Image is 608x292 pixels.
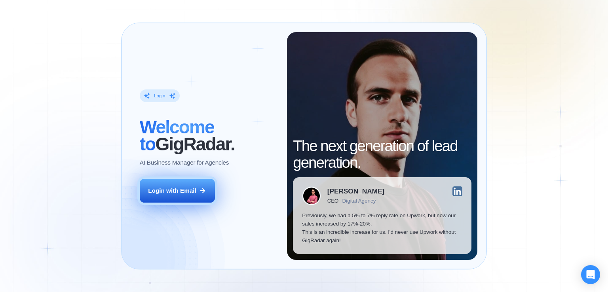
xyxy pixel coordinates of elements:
p: AI Business Manager for Agencies [140,158,229,167]
p: Previously, we had a 5% to 7% reply rate on Upwork, but now our sales increased by 17%-20%. This ... [302,211,462,245]
div: Digital Agency [342,198,376,204]
div: Login [154,93,165,99]
span: Welcome to [140,117,214,154]
h2: ‍ GigRadar. [140,119,278,152]
div: CEO [327,198,338,204]
button: Login with Email [140,179,215,203]
h2: The next generation of lead generation. [293,138,471,171]
div: Open Intercom Messenger [581,265,600,284]
div: Login with Email [148,186,196,195]
div: [PERSON_NAME] [327,188,384,195]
